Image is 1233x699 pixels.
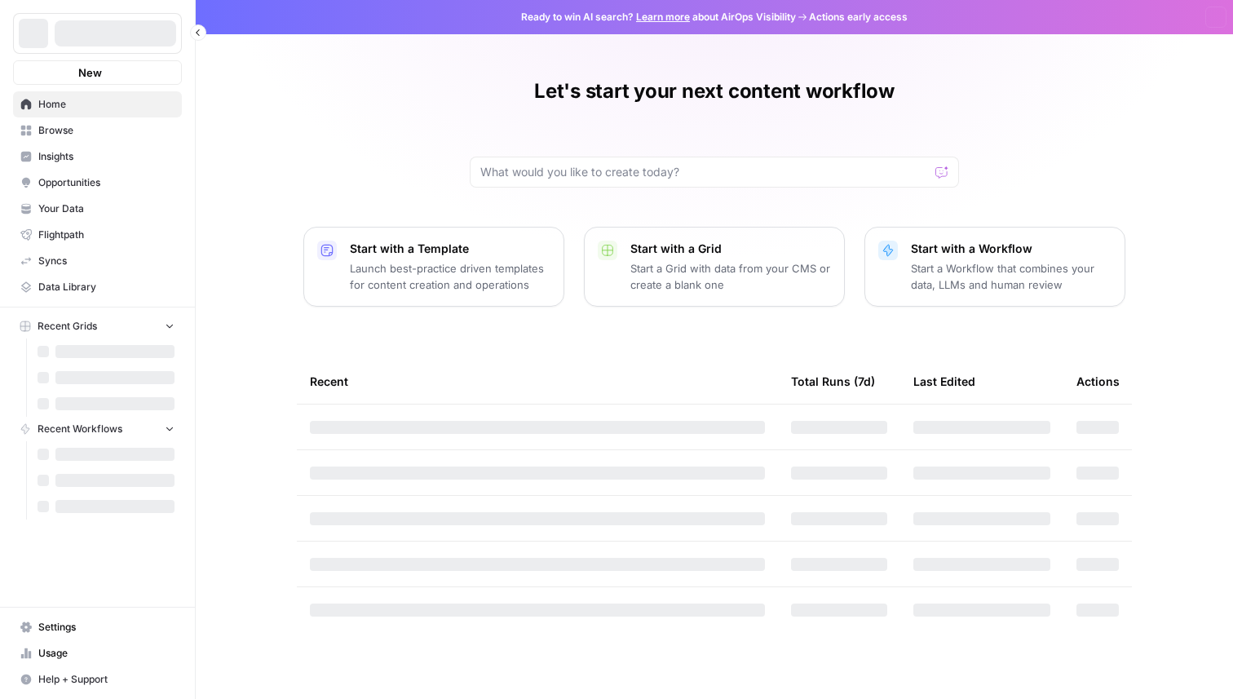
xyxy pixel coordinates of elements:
div: Recent [310,359,765,404]
span: Ready to win AI search? about AirOps Visibility [521,10,796,24]
button: Recent Grids [13,314,182,338]
p: Start a Grid with data from your CMS or create a blank one [630,260,831,293]
span: Actions early access [809,10,908,24]
button: New [13,60,182,85]
span: Recent Grids [38,319,97,334]
span: Recent Workflows [38,422,122,436]
span: Settings [38,620,175,635]
span: Insights [38,149,175,164]
p: Start with a Workflow [911,241,1111,257]
button: Help + Support [13,666,182,692]
input: What would you like to create today? [480,164,929,180]
span: New [78,64,102,81]
span: Help + Support [38,672,175,687]
a: Learn more [636,11,690,23]
a: Home [13,91,182,117]
span: Syncs [38,254,175,268]
a: Your Data [13,196,182,222]
p: Launch best-practice driven templates for content creation and operations [350,260,550,293]
span: Data Library [38,280,175,294]
a: Syncs [13,248,182,274]
a: Flightpath [13,222,182,248]
p: Start a Workflow that combines your data, LLMs and human review [911,260,1111,293]
button: Start with a WorkflowStart a Workflow that combines your data, LLMs and human review [864,227,1125,307]
span: Browse [38,123,175,138]
span: Opportunities [38,175,175,190]
span: Flightpath [38,228,175,242]
div: Total Runs (7d) [791,359,875,404]
p: Start with a Template [350,241,550,257]
button: Recent Workflows [13,417,182,441]
p: Start with a Grid [630,241,831,257]
a: Usage [13,640,182,666]
h1: Let's start your next content workflow [534,78,895,104]
button: Start with a GridStart a Grid with data from your CMS or create a blank one [584,227,845,307]
div: Actions [1076,359,1120,404]
a: Data Library [13,274,182,300]
span: Your Data [38,201,175,216]
a: Insights [13,144,182,170]
a: Browse [13,117,182,144]
div: Last Edited [913,359,975,404]
span: Usage [38,646,175,661]
button: Start with a TemplateLaunch best-practice driven templates for content creation and operations [303,227,564,307]
a: Opportunities [13,170,182,196]
a: Settings [13,614,182,640]
span: Home [38,97,175,112]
